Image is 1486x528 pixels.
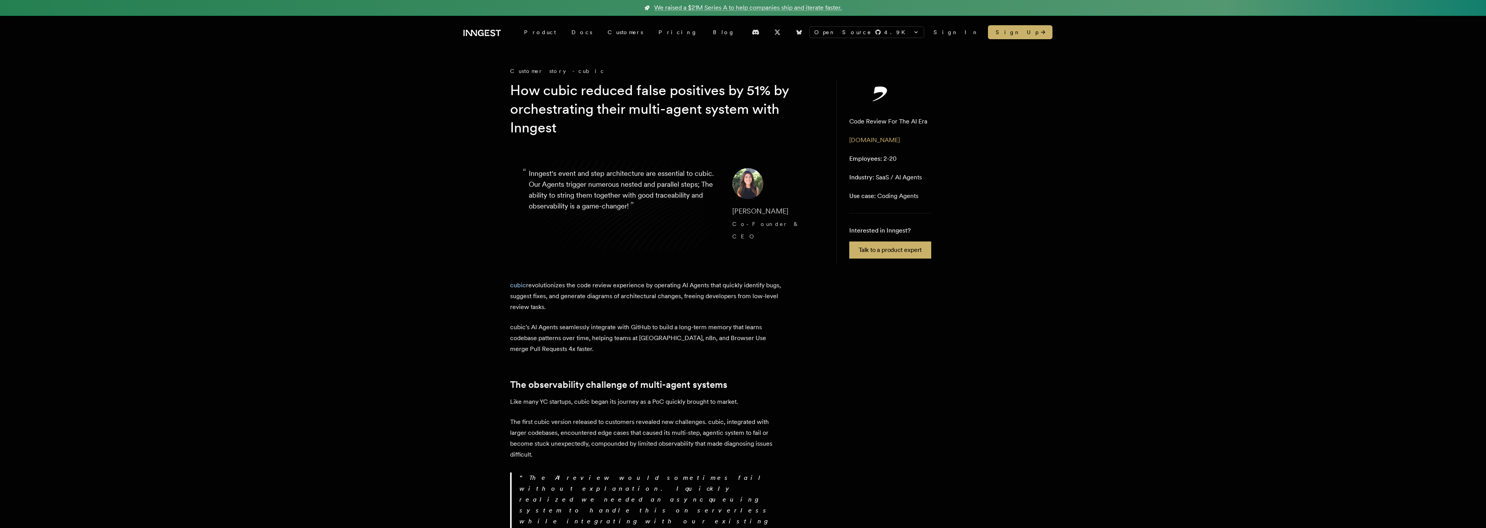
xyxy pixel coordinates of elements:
div: Customer story - cubic [510,67,821,75]
p: Like many YC startups, cubic began its journey as a PoC quickly brought to market. [510,396,782,407]
a: Bluesky [791,26,808,38]
span: Co-Founder & CEO [732,221,800,240]
p: revolutionizes the code review experience by operating AI Agents that quickly identify bugs, sugg... [510,280,782,313]
span: Industry: [849,174,874,181]
p: The first cubic version released to customers revealed new challenges. cubic, integrated with lar... [510,417,782,460]
img: cubic's logo [849,86,911,101]
a: Pricing [651,25,705,39]
a: Sign In [934,28,979,36]
span: Open Source [814,28,872,36]
span: Use case: [849,192,876,200]
a: Sign Up [988,25,1052,39]
p: Coding Agents [849,191,918,201]
a: Talk to a product expert [849,241,931,259]
span: ” [630,200,634,211]
a: cubic [510,281,526,289]
a: Discord [747,26,764,38]
span: “ [523,170,526,174]
p: Code Review For The AI Era [849,117,927,126]
span: 4.9 K [884,28,910,36]
a: Customers [600,25,651,39]
p: Inngest's event and step architecture are essential to cubic. Our Agents trigger numerous nested ... [529,168,720,243]
a: The observability challenge of multi-agent systems [510,379,727,390]
img: Image of Allis Yao [732,168,763,199]
a: Blog [705,25,742,39]
span: [PERSON_NAME] [732,207,788,215]
a: X [769,26,786,38]
p: cubic's AI Agents seamlessly integrate with GitHub to build a long-term memory that learns codeba... [510,322,782,354]
h1: How cubic reduced false positives by 51% by orchestrating their multi-agent system with Inngest [510,81,808,137]
span: We raised a $21M Series A to help companies ship and iterate faster. [654,3,842,12]
p: Interested in Inngest? [849,226,931,235]
span: Employees: [849,155,882,162]
a: Docs [564,25,600,39]
a: [DOMAIN_NAME] [849,136,900,144]
p: SaaS / AI Agents [849,173,922,182]
div: Product [516,25,564,39]
p: 2-20 [849,154,897,163]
